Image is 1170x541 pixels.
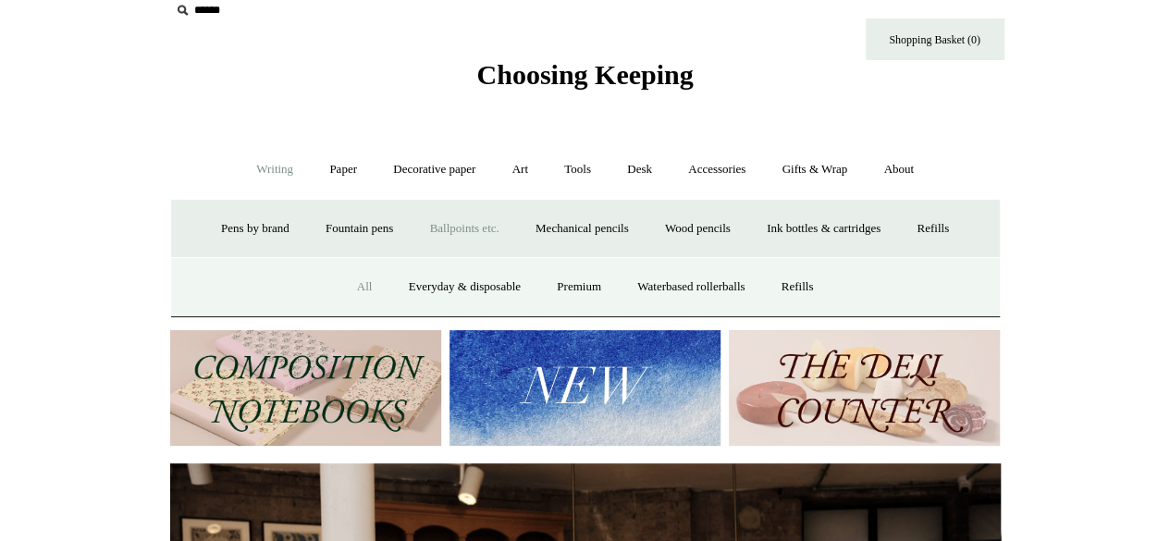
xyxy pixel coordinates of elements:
a: All [340,263,389,312]
a: About [867,145,930,194]
a: Tools [548,145,608,194]
a: Refills [900,204,966,253]
a: Refills [765,263,831,312]
a: Shopping Basket (0) [866,18,1004,60]
a: Decorative paper [376,145,492,194]
img: New.jpg__PID:f73bdf93-380a-4a35-bcfe-7823039498e1 [450,330,720,446]
a: Fountain pens [309,204,410,253]
a: Writing [240,145,310,194]
a: Art [496,145,545,194]
a: Pens by brand [204,204,306,253]
a: Mechanical pencils [519,204,646,253]
a: Ballpoints etc. [413,204,516,253]
a: Premium [540,263,618,312]
a: Choosing Keeping [476,74,693,87]
a: Everyday & disposable [392,263,537,312]
img: 202302 Composition ledgers.jpg__PID:69722ee6-fa44-49dd-a067-31375e5d54ec [170,330,441,446]
a: Desk [610,145,669,194]
a: Waterbased rollerballs [621,263,761,312]
a: Gifts & Wrap [765,145,864,194]
a: Paper [313,145,374,194]
a: Ink bottles & cartridges [750,204,897,253]
a: Accessories [671,145,762,194]
a: Wood pencils [648,204,747,253]
span: Choosing Keeping [476,59,693,90]
img: The Deli Counter [729,330,1000,446]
